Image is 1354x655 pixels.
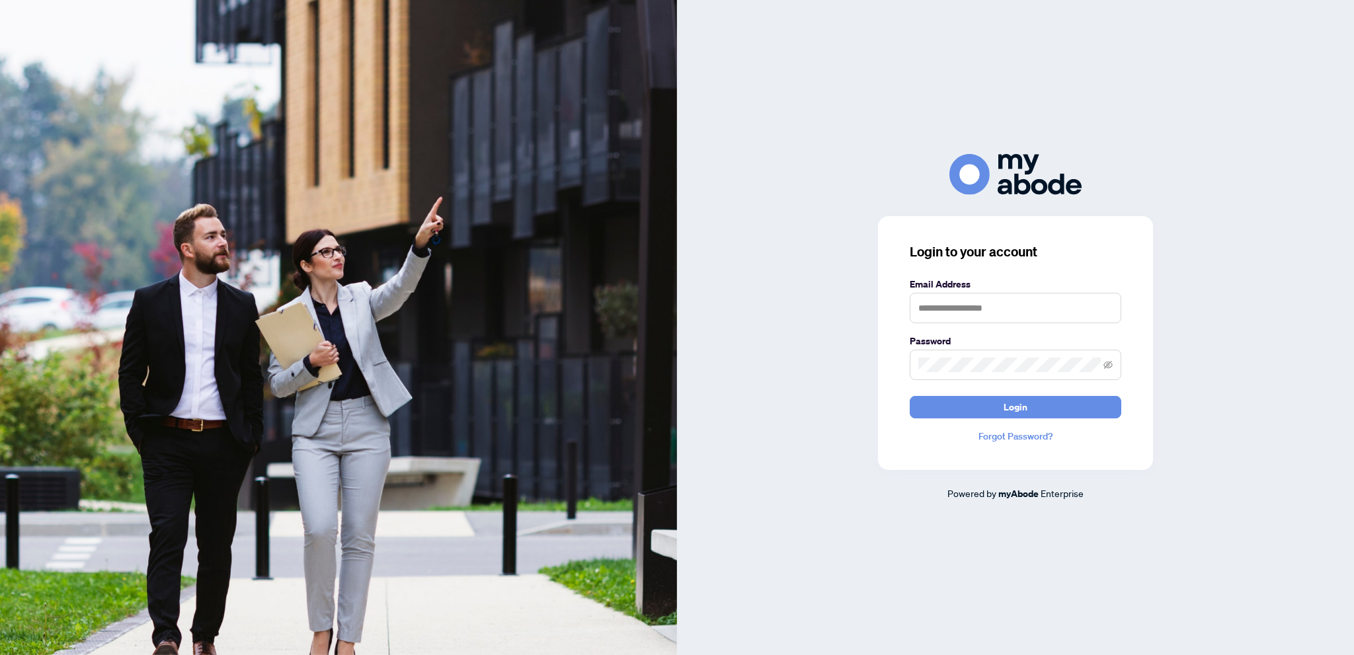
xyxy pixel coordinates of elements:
[910,334,1121,348] label: Password
[998,486,1039,501] a: myAbode
[910,396,1121,418] button: Login
[1103,360,1113,369] span: eye-invisible
[910,429,1121,443] a: Forgot Password?
[949,154,1082,194] img: ma-logo
[910,277,1121,291] label: Email Address
[1004,397,1027,418] span: Login
[1041,487,1084,499] span: Enterprise
[947,487,996,499] span: Powered by
[910,243,1121,261] h3: Login to your account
